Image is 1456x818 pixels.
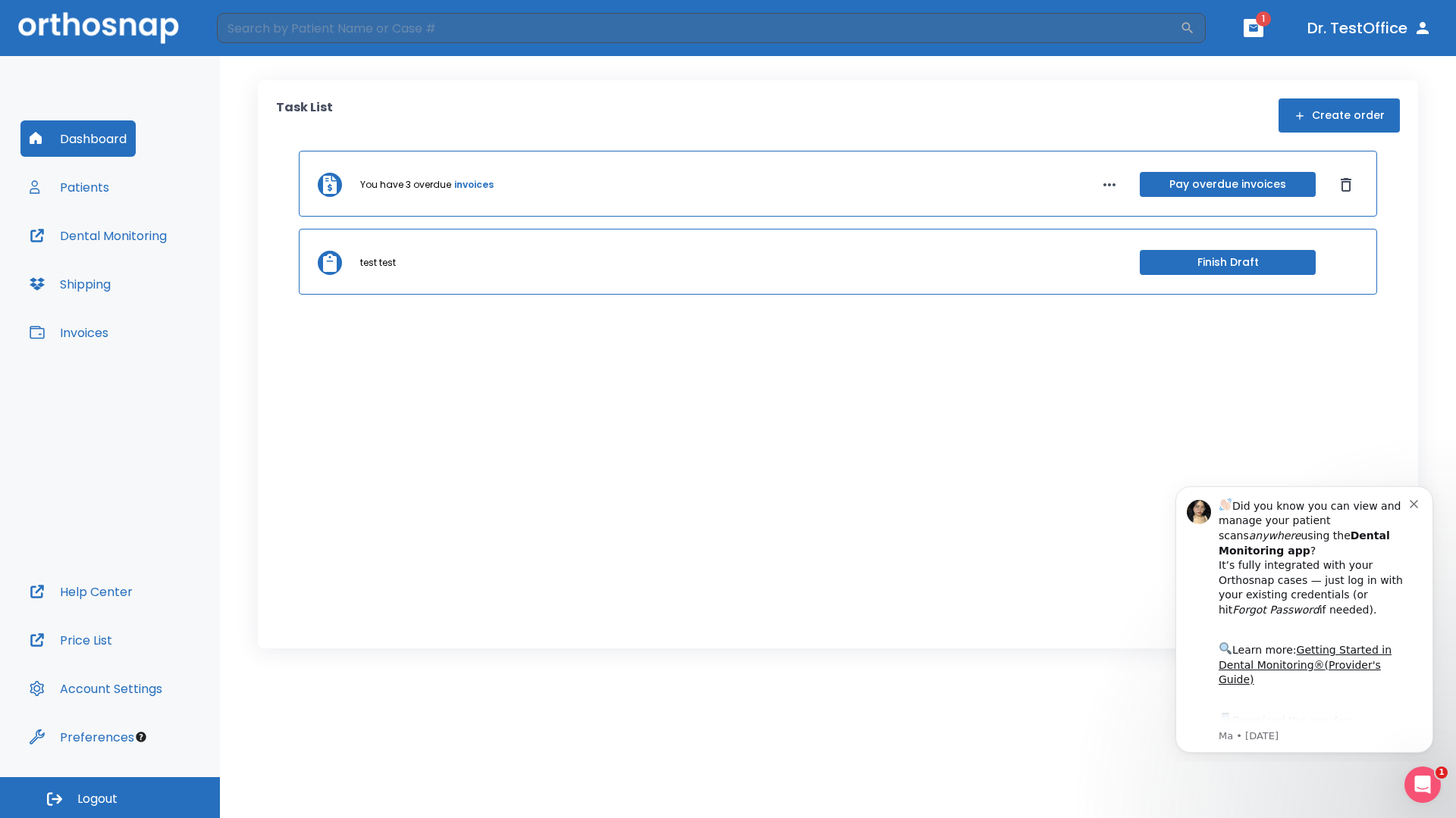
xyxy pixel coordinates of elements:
[1153,473,1456,762] iframe: Intercom notifications message
[1404,766,1441,803] iframe: Intercom live chat
[276,98,333,133] p: Task List
[66,257,257,270] p: Message from Ma, sent 5w ago
[66,242,201,269] a: App Store
[1140,250,1316,275] button: Finish Draft
[20,670,171,707] button: Account Settings
[20,573,142,610] button: Help Center
[66,238,257,315] div: Download the app: | ​ Let us know if you need help getting started!
[1140,172,1316,197] button: Pay overdue invoices
[20,266,120,302] button: Shipping
[360,178,451,192] p: You have 3 overdue
[454,178,494,192] a: invoices
[360,256,396,270] p: test test
[1436,766,1448,779] span: 1
[20,719,143,755] button: Preferences
[1279,98,1400,133] button: Create order
[20,169,118,205] button: Patients
[134,730,148,744] div: Tooltip anchor
[1256,11,1271,27] span: 1
[18,12,179,43] img: Orthosnap
[77,791,118,807] span: Logout
[20,314,118,351] button: Invoices
[217,13,1180,43] input: Search by Patient Name or Case #
[20,622,121,658] button: Price List
[1334,173,1358,197] button: Dismiss
[20,217,176,254] button: Dental Monitoring
[20,120,136,157] button: Dashboard
[1301,14,1438,42] button: Dr. TestOffice
[257,23,269,36] button: Dismiss notification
